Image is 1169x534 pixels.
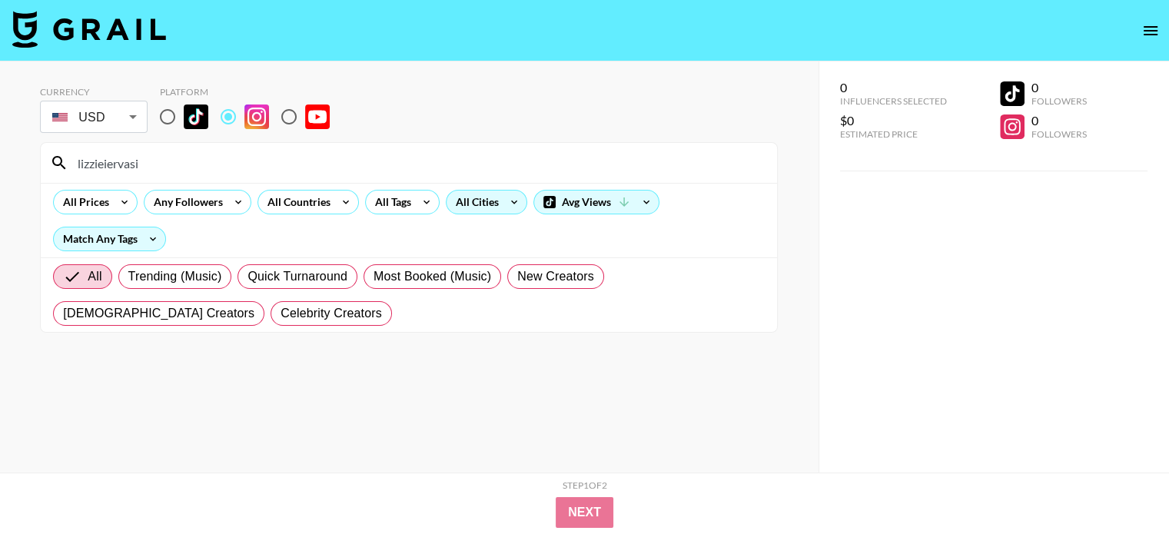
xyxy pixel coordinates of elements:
[374,267,491,286] span: Most Booked (Music)
[840,95,947,107] div: Influencers Selected
[840,113,947,128] div: $0
[534,191,659,214] div: Avg Views
[144,191,226,214] div: Any Followers
[43,104,144,131] div: USD
[160,86,342,98] div: Platform
[1031,95,1086,107] div: Followers
[563,479,607,491] div: Step 1 of 2
[447,191,502,214] div: All Cities
[840,80,947,95] div: 0
[247,267,347,286] span: Quick Turnaround
[63,304,254,323] span: [DEMOGRAPHIC_DATA] Creators
[68,151,768,175] input: Search by User Name
[1031,80,1086,95] div: 0
[12,11,166,48] img: Grail Talent
[54,191,112,214] div: All Prices
[1092,457,1151,516] iframe: Drift Widget Chat Controller
[1031,113,1086,128] div: 0
[40,86,148,98] div: Currency
[1031,128,1086,140] div: Followers
[128,267,222,286] span: Trending (Music)
[184,104,208,129] img: TikTok
[88,267,101,286] span: All
[258,191,334,214] div: All Countries
[244,104,269,129] img: Instagram
[54,227,165,250] div: Match Any Tags
[517,267,594,286] span: New Creators
[556,497,613,528] button: Next
[1135,15,1166,46] button: open drawer
[305,104,330,129] img: YouTube
[840,128,947,140] div: Estimated Price
[281,304,382,323] span: Celebrity Creators
[366,191,414,214] div: All Tags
